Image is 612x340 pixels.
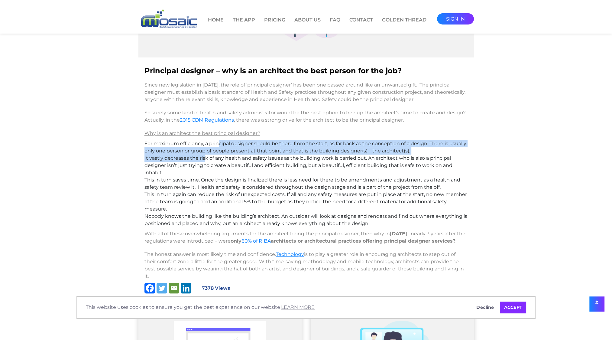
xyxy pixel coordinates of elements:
[144,106,468,127] p: So surely some kind of health and safety administrator would be the best option to free up the ar...
[233,16,255,34] a: The App
[144,248,468,283] p: The honest answer is most likely time and confidence. is to play a greater role in encouraging ar...
[180,117,234,123] a: 2015 CDM Regulations
[144,283,155,293] a: Facebook
[382,16,426,34] a: Golden Thread
[144,64,468,78] h4: Principal designer – why is an architect the best person for the job?
[138,9,199,30] img: logo
[390,231,407,237] strong: [DATE]
[231,238,455,244] strong: only architects or architectural practices offering principal designer services?
[144,140,468,155] li: For maximum efficiency, a principal designer should be there from the start, as far back as the c...
[144,191,468,213] li: This in turn again can reduce the risk of unexpected costs. If all and any safety measures are pu...
[330,16,340,34] a: FAQ
[276,251,304,257] a: Technology
[193,283,230,293] p: 7378 Views
[86,303,468,312] span: This website uses cookies to ensure you get the best experience on our website
[144,213,468,227] li: Nobody knows the building like the building’s architect. An outsider will look at designs and ren...
[280,303,316,312] a: learn more about cookies
[181,283,191,293] a: Linkedin
[349,16,373,34] a: Contact
[294,16,321,34] a: About Us
[264,16,285,34] a: Pricing
[144,155,468,176] li: It vastly decreases the risk of any health and safety issues as the building work is carried out....
[157,283,167,293] a: Twitter
[144,227,468,248] p: With all of these overwhelming arguments for the architect being the principal designer, then why...
[76,296,536,319] div: cookieconsent
[144,176,468,191] li: This in turn saves time. Once the design is finalized there is less need for there to be amendmen...
[169,283,179,293] a: Email
[437,13,474,25] a: sign in
[208,16,224,34] a: Home
[241,238,271,244] a: 60% of RIBA
[144,130,260,136] u: Why is an architect the best principal designer?
[500,302,526,314] a: allow cookies
[472,302,498,314] a: deny cookies
[586,313,607,335] iframe: Chat
[144,78,468,106] p: Since new legislation in [DATE], the role of ‘principal designer’ has been one passed around like...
